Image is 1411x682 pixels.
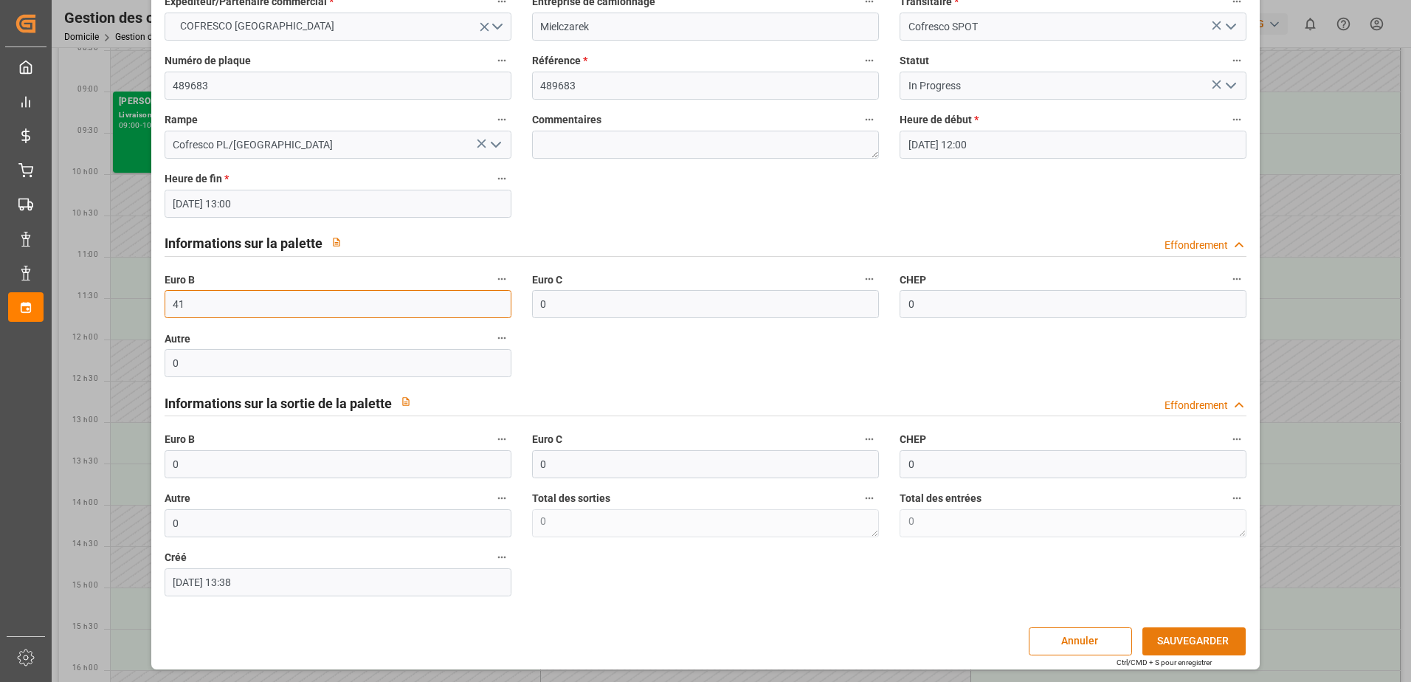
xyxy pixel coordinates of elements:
[1227,110,1246,129] button: Heure de début *
[532,509,879,537] textarea: 0
[860,430,879,449] button: Euro C
[900,509,1246,537] textarea: 0
[1219,75,1241,97] button: Ouvrir le menu
[492,489,511,508] button: Autre
[165,551,187,563] font: Créé
[900,55,929,66] font: Statut
[860,51,879,70] button: Référence *
[165,13,511,41] button: Ouvrir le menu
[165,114,198,125] font: Rampe
[532,274,562,286] font: Euro C
[165,190,511,218] input: JJ-MM-AAAA HH :MM
[492,169,511,188] button: Heure de fin *
[1142,627,1246,655] button: SAUVEGARDER
[1227,430,1246,449] button: CHEP
[1029,627,1132,655] button: Annuler
[165,492,190,504] font: Autre
[173,18,342,34] span: COFRESCO [GEOGRAPHIC_DATA]
[900,72,1246,100] input: Type à rechercher/sélectionner
[165,233,322,253] h2: Informations sur la palette
[492,430,511,449] button: Euro B
[165,393,392,413] h2: Informations sur la sortie de la palette
[860,269,879,289] button: Euro C
[165,433,195,445] font: Euro B
[900,131,1246,159] input: JJ-MM-AAAA HH :MM
[1227,51,1246,70] button: Statut
[900,492,982,504] font: Total des entrées
[1219,15,1241,38] button: Ouvrir le menu
[165,568,511,596] input: JJ-MM-AAAA HH :MM
[483,134,506,156] button: Ouvrir le menu
[1165,398,1228,413] div: Effondrement
[900,433,926,445] font: CHEP
[165,173,222,185] font: Heure de fin
[492,110,511,129] button: Rampe
[532,114,601,125] font: Commentaires
[492,51,511,70] button: Numéro de plaque
[532,492,610,504] font: Total des sorties
[165,333,190,345] font: Autre
[392,387,420,416] button: View description
[860,489,879,508] button: Total des sorties
[165,131,511,159] input: Type à rechercher/sélectionner
[1227,269,1246,289] button: CHEP
[532,433,562,445] font: Euro C
[1117,657,1212,668] div: Ctrl/CMD + S pour enregistrer
[492,269,511,289] button: Euro B
[322,228,351,256] button: View description
[1165,238,1228,253] div: Effondrement
[165,274,195,286] font: Euro B
[532,55,581,66] font: Référence
[165,55,251,66] font: Numéro de plaque
[492,548,511,567] button: Créé
[492,328,511,348] button: Autre
[900,274,926,286] font: CHEP
[900,114,972,125] font: Heure de début
[1227,489,1246,508] button: Total des entrées
[860,110,879,129] button: Commentaires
